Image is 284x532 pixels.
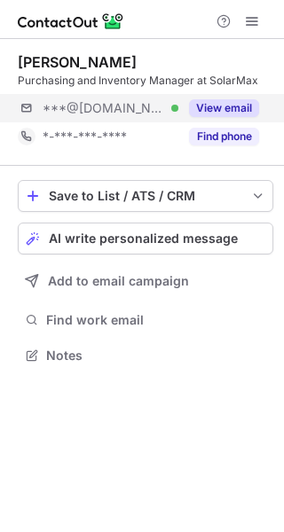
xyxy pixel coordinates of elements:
span: AI write personalized message [49,231,238,246]
img: ContactOut v5.3.10 [18,11,124,32]
button: Reveal Button [189,128,259,145]
button: Find work email [18,308,273,332]
div: Purchasing and Inventory Manager at SolarMax [18,73,273,89]
button: Notes [18,343,273,368]
span: ***@[DOMAIN_NAME] [43,100,165,116]
span: Find work email [46,312,266,328]
button: Reveal Button [189,99,259,117]
button: AI write personalized message [18,223,273,254]
span: Notes [46,348,266,364]
div: Save to List / ATS / CRM [49,189,242,203]
button: save-profile-one-click [18,180,273,212]
div: [PERSON_NAME] [18,53,137,71]
button: Add to email campaign [18,265,273,297]
span: Add to email campaign [48,274,189,288]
